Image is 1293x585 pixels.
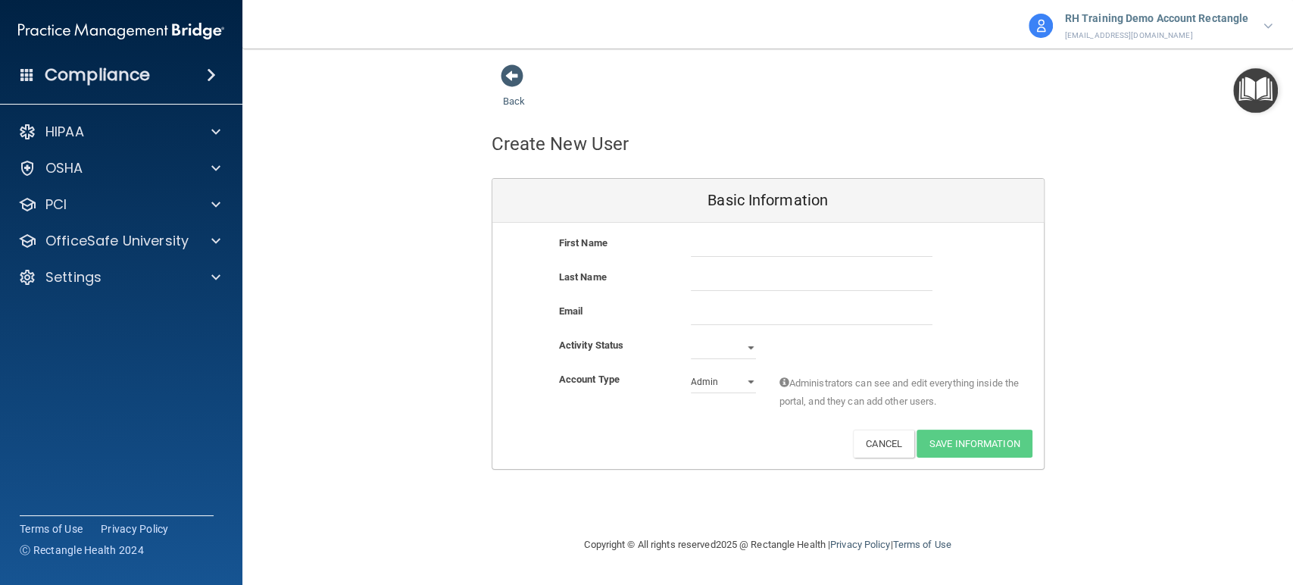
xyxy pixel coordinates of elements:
a: Back [503,77,525,107]
div: Copyright © All rights reserved 2025 @ Rectangle Health | | [492,521,1045,569]
p: OfficeSafe University [45,232,189,250]
h4: Compliance [45,64,150,86]
h4: Create New User [492,134,629,154]
b: Email [559,305,583,317]
a: Terms of Use [20,521,83,537]
b: First Name [559,237,607,249]
a: Privacy Policy [830,539,890,550]
button: Cancel [853,430,914,458]
b: Account Type [559,374,620,385]
a: HIPAA [18,123,220,141]
p: [EMAIL_ADDRESS][DOMAIN_NAME] [1065,29,1248,42]
p: OSHA [45,159,83,177]
span: Ⓒ Rectangle Health 2024 [20,543,144,558]
a: OSHA [18,159,220,177]
a: OfficeSafe University [18,232,220,250]
button: Save Information [917,430,1032,458]
p: RH Training Demo Account Rectangle [1065,9,1248,29]
a: Terms of Use [892,539,951,550]
a: PCI [18,196,220,214]
img: PMB logo [18,16,224,46]
div: Basic Information [492,179,1044,223]
p: HIPAA [45,123,84,141]
p: PCI [45,196,67,214]
a: Settings [18,268,220,286]
p: Settings [45,268,102,286]
img: avatar.17b06cb7.svg [1029,14,1053,38]
img: arrow-down.227dba2b.svg [1263,23,1273,29]
a: Privacy Policy [101,521,169,537]
button: Open Resource Center [1233,68,1278,113]
b: Activity Status [559,339,624,351]
span: Administrators can see and edit everything inside the portal, and they can add other users. [779,374,1020,411]
b: Last Name [559,271,607,283]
